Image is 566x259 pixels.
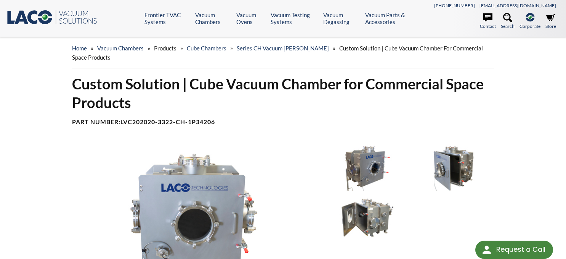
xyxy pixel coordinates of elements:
a: Vacuum Testing Systems [271,11,318,25]
a: Vacuum Parts & Accessories [365,11,420,25]
img: Custom Solution | Cube Vacuum Chamber, angled view chamber door open [326,194,409,241]
a: Contact [480,13,496,30]
span: Corporate [520,23,540,30]
img: Custom Solution | Cube Vacuum Chamber, left side view [326,144,409,191]
a: Search [501,13,515,30]
b: LVC202020-3322-CH-1P34206 [120,118,215,125]
a: [EMAIL_ADDRESS][DOMAIN_NAME] [479,3,556,8]
div: Request a Call [496,241,545,258]
span: Products [154,45,176,52]
a: Vacuum Chambers [97,45,144,52]
a: Vacuum Ovens [236,11,265,25]
a: Store [545,13,556,30]
div: Request a Call [475,241,553,259]
a: [PHONE_NUMBER] [434,3,475,8]
a: Vacuum Degassing [323,11,359,25]
a: home [72,45,87,52]
a: Series CH Vacuum [PERSON_NAME] [237,45,329,52]
h4: Part Number: [72,118,494,126]
a: Cube Chambers [187,45,226,52]
h1: Custom Solution | Cube Vacuum Chamber for Commercial Space Products [72,74,494,112]
img: round button [481,244,493,256]
img: Stainless steel cube vacuum chamber with stainless steel door and glass viewport, angled view [412,144,495,191]
span: Custom Solution | Cube Vacuum Chamber for Commercial Space Products [72,45,483,61]
a: Frontier TVAC Systems [144,11,189,25]
div: » » » » » [72,37,494,68]
a: Vacuum Chambers [195,11,231,25]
